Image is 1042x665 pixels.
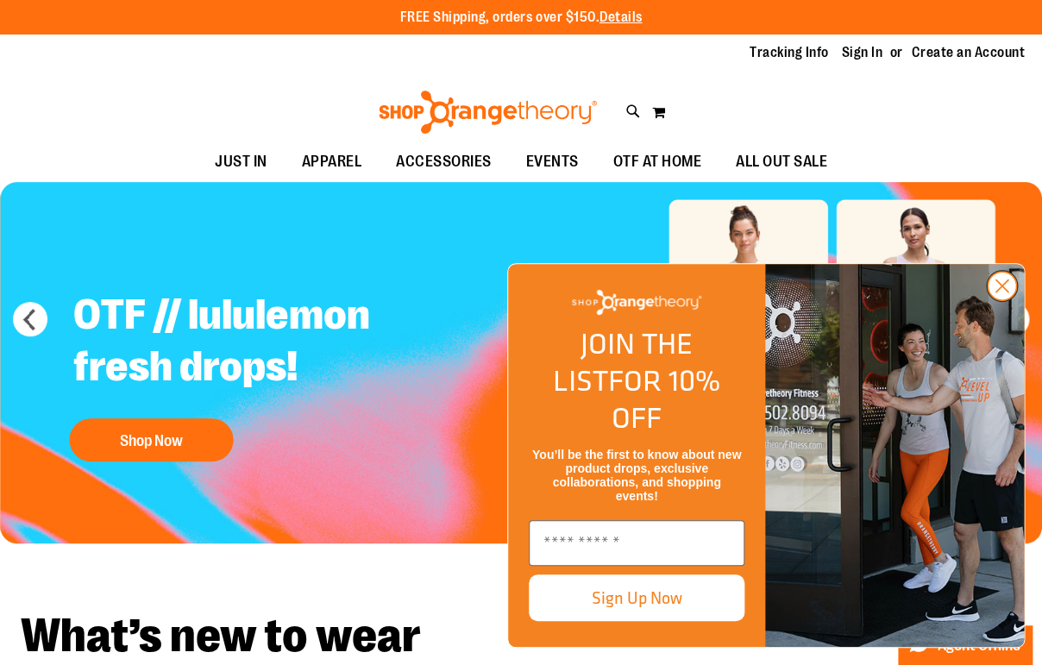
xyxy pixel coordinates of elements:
span: You’ll be the first to know about new product drops, exclusive collaborations, and shopping events! [532,448,741,503]
h2: OTF // lululemon fresh drops! [60,276,489,410]
span: ALL OUT SALE [736,142,827,181]
a: Create an Account [912,43,1026,62]
span: OTF AT HOME [613,142,702,181]
div: FLYOUT Form [490,246,1042,665]
button: prev [13,302,47,336]
span: ACCESSORIES [396,142,492,181]
button: Shop Now [69,418,233,461]
a: OTF // lululemon fresh drops! Shop Now [60,276,489,470]
h2: What’s new to wear [21,612,1021,660]
img: Shop Orangtheory [765,264,1024,647]
img: Shop Orangetheory [572,290,701,315]
span: APPAREL [302,142,362,181]
span: EVENTS [526,142,579,181]
a: Details [599,9,643,25]
img: Shop Orangetheory [376,91,599,134]
input: Enter email [529,520,744,566]
span: FOR 10% OFF [608,359,720,439]
p: FREE Shipping, orders over $150. [400,8,643,28]
a: Tracking Info [750,43,829,62]
button: Sign Up Now [529,574,744,621]
button: Close dialog [986,270,1018,302]
a: Sign In [842,43,883,62]
span: JUST IN [215,142,267,181]
span: JOIN THE LIST [553,322,693,402]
